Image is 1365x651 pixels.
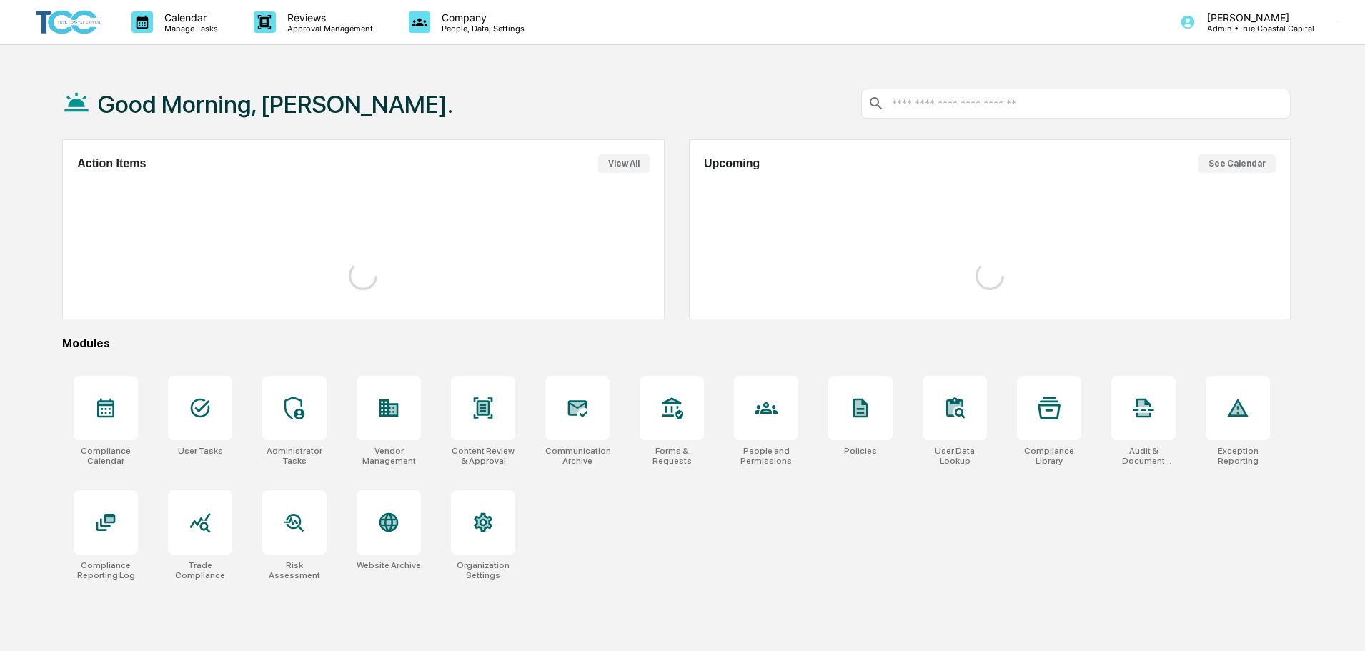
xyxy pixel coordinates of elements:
p: People, Data, Settings [430,24,532,34]
div: People and Permissions [734,446,798,466]
div: Vendor Management [357,446,421,466]
div: Audit & Document Logs [1111,446,1176,466]
div: Website Archive [357,560,421,570]
p: Calendar [153,11,225,24]
p: Manage Tasks [153,24,225,34]
div: User Data Lookup [923,446,987,466]
button: View All [598,154,650,173]
div: Forms & Requests [640,446,704,466]
p: [PERSON_NAME] [1196,11,1314,24]
div: Trade Compliance [168,560,232,580]
div: Compliance Calendar [74,446,138,466]
div: Communications Archive [545,446,610,466]
h1: Good Morning, [PERSON_NAME]. [98,90,453,119]
p: Admin • True Coastal Capital [1196,24,1314,34]
img: logo [34,8,103,37]
p: Company [430,11,532,24]
p: Reviews [276,11,380,24]
h2: Action Items [77,157,146,170]
div: User Tasks [178,446,223,456]
div: Compliance Library [1017,446,1081,466]
div: Policies [844,446,877,456]
div: Risk Assessment [262,560,327,580]
div: Administrator Tasks [262,446,327,466]
div: Content Review & Approval [451,446,515,466]
div: Organization Settings [451,560,515,580]
div: Modules [62,337,1291,350]
p: Approval Management [276,24,380,34]
div: Compliance Reporting Log [74,560,138,580]
h2: Upcoming [704,157,760,170]
button: See Calendar [1198,154,1276,173]
div: Exception Reporting [1206,446,1270,466]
